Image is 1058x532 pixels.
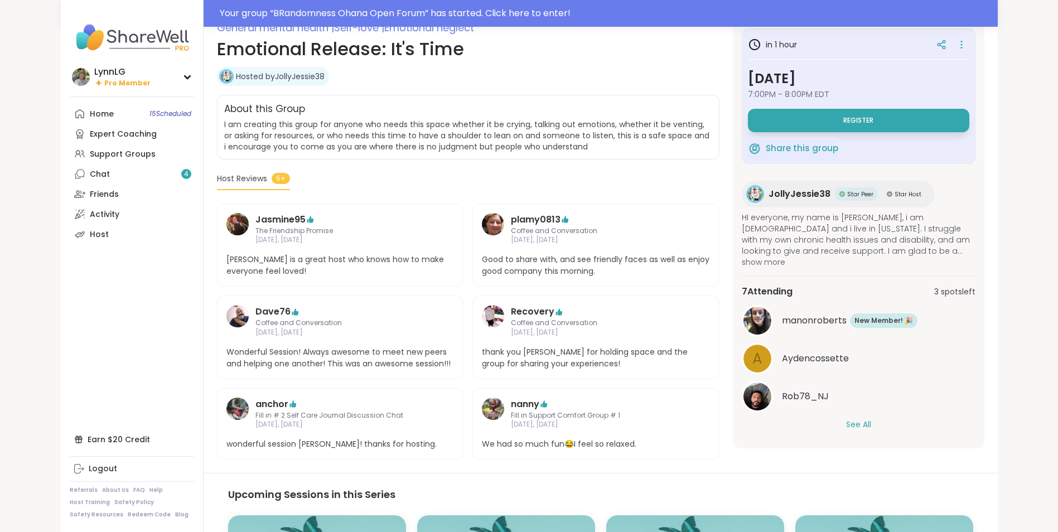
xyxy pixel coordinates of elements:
span: [DATE], [DATE] [511,235,681,245]
span: Fill in Support Comfort Group # 1 [511,411,681,420]
span: Wonderful Session! Always awesome to meet new peers and helping one another! This was an awesome ... [226,346,455,370]
span: Share this group [766,142,838,155]
div: Support Groups [90,149,156,160]
img: ShareWell Logomark [748,142,761,155]
a: Chat4 [70,164,194,184]
span: JollyJessie38 [769,187,830,201]
a: plamy0813 [511,213,561,226]
div: Host [90,229,109,240]
a: Safety Resources [70,511,123,519]
img: plamy0813 [482,213,504,235]
a: Home15Scheduled [70,104,194,124]
span: Fill in # 2 Self Care Journal Discussion Chat [255,411,426,420]
img: LynnLG [72,68,90,86]
a: About Us [102,486,129,494]
div: Logout [89,463,117,475]
span: Self-love | [334,21,384,35]
a: nanny [511,398,539,411]
button: Share this group [748,137,838,160]
a: Dave76 [255,305,291,318]
img: ShareWell Nav Logo [70,18,194,57]
img: manonroberts [743,307,771,335]
a: FAQ [133,486,145,494]
img: Dave76 [226,305,249,327]
span: Good to share with, and see friendly faces as well as enjoy good company this morning. [482,254,710,277]
a: Jasmine95 [226,213,249,245]
div: Home [90,109,114,120]
img: Jasmine95 [226,213,249,235]
span: Host Reviews [217,173,267,185]
span: show more [742,257,975,268]
a: Redeem Code [128,511,171,519]
span: [PERSON_NAME] is a great host who knows how to make everyone feel loved! [226,254,455,277]
div: Earn $20 Credit [70,429,194,449]
span: Star Peer [847,190,873,199]
span: We had so much fun😂I feel so relaxed. [482,438,710,450]
span: manonroberts [782,314,847,327]
span: 7 Attending [742,285,793,298]
span: I am creating this group for anyone who needs this space whether it be crying, talking out emotio... [224,119,709,152]
a: Activity [70,204,194,224]
a: Rob78_NJRob78_NJ [742,381,975,412]
a: AAydencossette [742,343,975,374]
img: JollyJessie38 [221,71,232,82]
span: 3 spots left [934,286,975,298]
img: Recovery [482,305,504,327]
div: Chat [90,169,110,180]
h3: in 1 hour [748,38,797,51]
a: Recovery [511,305,554,318]
a: nanny [482,398,504,430]
a: Jasmine95 [255,213,306,226]
a: Host Training [70,499,110,506]
div: Your group “ BRandomness Ohana Open Forum ” has started. Click here to enter! [220,7,991,20]
h1: Emotional Release: It's Time [217,36,719,62]
img: Star Host [887,191,892,197]
a: JollyJessie38JollyJessie38Star PeerStar PeerStar HostStar Host [742,181,935,207]
div: Friends [90,189,119,200]
h3: Upcoming Sessions in this Series [228,487,973,502]
span: Register [843,116,873,125]
span: Emotional neglect [384,21,474,35]
span: Coffee and Conversation [511,318,681,328]
a: Logout [70,459,194,479]
a: plamy0813 [482,213,504,245]
a: Host [70,224,194,244]
span: General mental health | [217,21,334,35]
span: Coffee and Conversation [255,318,426,328]
span: Pro Member [104,79,151,88]
span: [DATE], [DATE] [511,420,681,429]
span: A [752,348,762,370]
button: Register [748,109,969,132]
span: New Member! 🎉 [854,316,913,326]
span: [DATE], [DATE] [511,328,681,337]
a: Friends [70,184,194,204]
span: HI everyone, my name is [PERSON_NAME], i am [DEMOGRAPHIC_DATA] and i live in [US_STATE]. I strugg... [742,212,975,257]
span: [DATE], [DATE] [255,328,426,337]
span: 5+ [272,173,290,184]
a: Referrals [70,486,98,494]
span: [DATE], [DATE] [255,420,426,429]
span: 15 Scheduled [149,109,191,118]
span: [DATE], [DATE] [255,235,426,245]
img: Star Peer [839,191,845,197]
a: Safety Policy [114,499,154,506]
a: Recovery [482,305,504,337]
a: Blog [175,511,189,519]
h3: [DATE] [748,69,969,89]
span: Aydencossette [782,352,849,365]
span: 4 [184,170,189,179]
img: nanny [482,398,504,420]
div: LynnLG [94,66,151,78]
span: Rob78_NJ [782,390,829,403]
img: anchor [226,398,249,420]
img: Rob78_NJ [743,383,771,410]
a: Support Groups [70,144,194,164]
div: Activity [90,209,119,220]
a: Help [149,486,163,494]
button: See All [846,419,871,431]
a: anchor [226,398,249,430]
h2: About this Group [224,102,305,117]
span: thank you [PERSON_NAME] for holding space and the group for sharing your experiences! [482,346,710,370]
a: Dave76 [226,305,249,337]
span: 7:00PM - 8:00PM EDT [748,89,969,100]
